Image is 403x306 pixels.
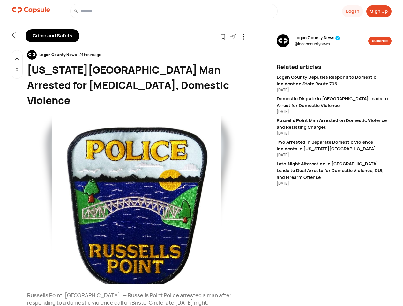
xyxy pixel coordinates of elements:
span: Logan County News [295,35,340,41]
img: logo [12,4,50,17]
div: 21 hours ago [79,52,101,58]
span: @ logancountynews [295,41,340,47]
div: [US_STATE][GEOGRAPHIC_DATA] Man Arrested for [MEDICAL_DATA], Domestic Violence [27,62,246,108]
div: Logan County Deputies Respond to Domestic Incident on State Route 706 [277,74,392,87]
div: Domestic Dispute in [GEOGRAPHIC_DATA] Leads to Arrest for Domestic Violence [277,95,392,109]
button: Subscribe [368,37,392,45]
img: resizeImage [27,116,246,284]
div: [DATE] [277,152,392,158]
img: resizeImage [277,34,289,47]
div: [DATE] [277,109,392,114]
a: logo [12,4,50,18]
div: Late-Night Altercation in [GEOGRAPHIC_DATA] Leads to Dual Arrests for Domestic Violence, DUI, and... [277,160,392,180]
div: [DATE] [277,130,392,136]
div: [DATE] [277,180,392,186]
div: Crime and Safety [26,29,79,42]
p: 0 [15,66,19,74]
button: Sign Up [366,5,392,17]
div: Logan County News [37,52,79,58]
div: Related articles [277,62,392,71]
div: Russells Point Man Arrested on Domestic Violence and Resisting Charges [277,117,392,130]
div: Two Arrested in Separate Domestic Violence Incidents in [US_STATE][GEOGRAPHIC_DATA] [277,139,392,152]
button: Log In [342,5,363,17]
div: [DATE] [277,87,392,93]
img: tick [335,36,340,40]
img: resizeImage [27,50,37,60]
